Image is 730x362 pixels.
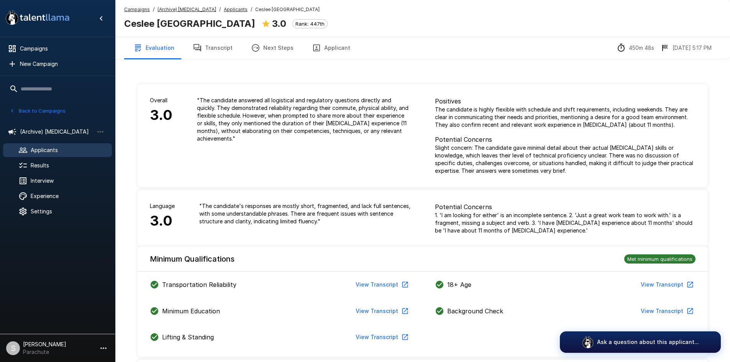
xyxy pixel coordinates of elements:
b: Ceslee [GEOGRAPHIC_DATA] [124,18,255,29]
button: Applicant [303,37,359,59]
p: 18+ Age [447,280,471,289]
p: Potential Concerns [435,202,696,211]
p: Slight concern: The candidate gave minimal detail about their actual [MEDICAL_DATA] skills or kno... [435,144,696,175]
button: View Transcript [353,278,410,292]
p: Positives [435,97,696,106]
p: " The candidate's responses are mostly short, fragmented, and lack full sentences, with some unde... [199,202,410,225]
p: Background Check [447,306,503,316]
img: logo_glasses@2x.png [582,336,594,348]
button: View Transcript [638,304,696,318]
button: Evaluation [124,37,184,59]
p: Overall [150,97,172,104]
button: Next Steps [242,37,303,59]
div: The time between starting and completing the interview [617,43,654,52]
span: Met minimum qualifications [624,256,696,262]
p: Lifting & Standing [162,333,214,342]
p: Potential Concerns [435,135,696,144]
p: " The candidate answered all logistical and regulatory questions directly and quickly. They demon... [197,97,410,143]
button: View Transcript [353,304,410,318]
p: Language [150,202,175,210]
b: 3.0 [272,18,286,29]
button: View Transcript [638,278,696,292]
button: View Transcript [353,330,410,344]
p: Minimum Education [162,306,220,316]
span: Rank: 447th [293,21,327,27]
p: The candidate is highly flexible with schedule and shift requirements, including weekends. They a... [435,106,696,129]
h6: 3.0 [150,210,175,232]
h6: 3.0 [150,104,172,126]
h6: Minimum Qualifications [150,253,235,265]
button: Transcript [184,37,242,59]
div: The date and time when the interview was completed [660,43,712,52]
p: Ask a question about this applicant... [597,338,699,346]
p: 1. 'I am looking for either' is an incomplete sentence. 2. 'Just a great work team to work with.'... [435,211,696,234]
p: [DATE] 5:17 PM [673,44,712,52]
p: Transportation Reliability [162,280,236,289]
p: 450m 48s [629,44,654,52]
button: Ask a question about this applicant... [560,331,721,353]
